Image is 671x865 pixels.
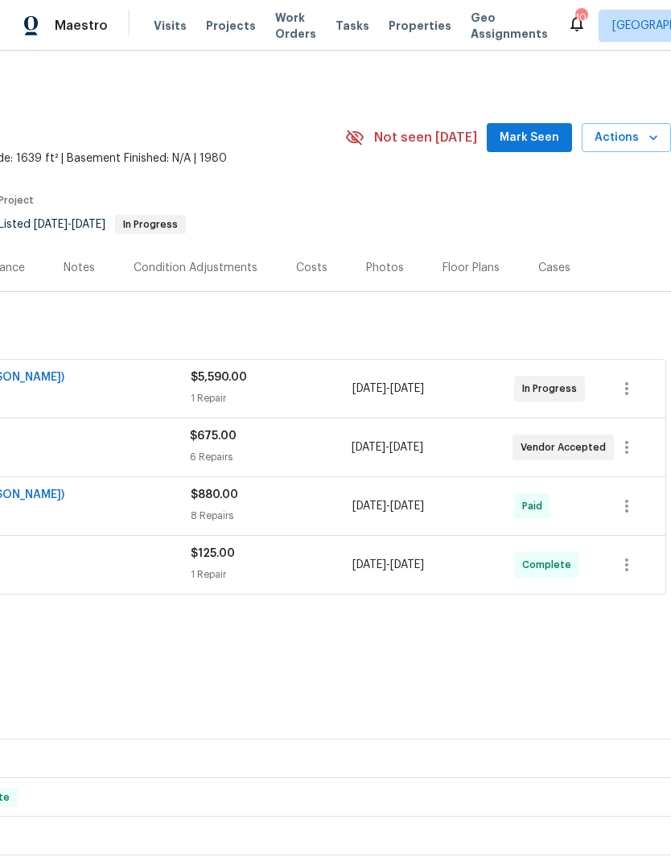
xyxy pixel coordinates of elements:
span: [DATE] [352,500,386,512]
div: 1 Repair [191,566,352,583]
span: Projects [206,18,256,34]
span: [DATE] [390,383,424,394]
span: - [352,381,424,397]
button: Mark Seen [487,123,572,153]
span: [DATE] [352,559,386,570]
span: Tasks [335,20,369,31]
span: Maestro [55,18,108,34]
span: [DATE] [34,219,68,230]
span: [DATE] [390,500,424,512]
span: In Progress [117,220,184,229]
span: Mark Seen [500,128,559,148]
span: [DATE] [389,442,423,453]
div: Condition Adjustments [134,260,257,276]
span: [DATE] [352,383,386,394]
span: $880.00 [191,489,238,500]
div: 10 [575,10,587,26]
span: In Progress [522,381,583,397]
span: Visits [154,18,187,34]
span: $5,590.00 [191,372,247,383]
span: - [352,557,424,573]
span: Actions [595,128,658,148]
div: Notes [64,260,95,276]
span: Complete [522,557,578,573]
span: Work Orders [275,10,316,42]
div: Floor Plans [443,260,500,276]
span: [DATE] [72,219,105,230]
span: Properties [389,18,451,34]
div: Costs [296,260,327,276]
div: Photos [366,260,404,276]
div: 1 Repair [191,390,352,406]
span: Vendor Accepted [521,439,612,455]
span: Geo Assignments [471,10,548,42]
span: [DATE] [352,442,385,453]
span: $125.00 [191,548,235,559]
span: Not seen [DATE] [374,130,477,146]
span: - [34,219,105,230]
div: Cases [538,260,570,276]
span: $675.00 [190,430,237,442]
span: [DATE] [390,559,424,570]
span: Paid [522,498,549,514]
div: 6 Repairs [190,449,351,465]
div: 8 Repairs [191,508,352,524]
button: Actions [582,123,671,153]
span: - [352,439,423,455]
span: - [352,498,424,514]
